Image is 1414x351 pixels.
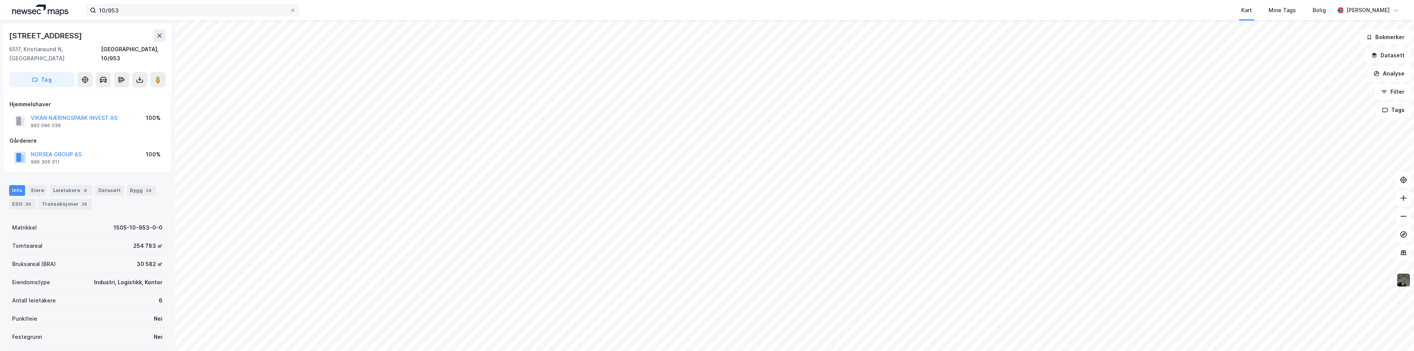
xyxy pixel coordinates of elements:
[80,200,88,208] div: 28
[31,123,61,129] div: 992 096 039
[82,187,89,194] div: 6
[9,136,165,145] div: Gårdeiere
[154,332,163,342] div: Nei
[12,332,42,342] div: Festegrunn
[101,45,166,63] div: [GEOGRAPHIC_DATA], 10/953
[154,314,163,323] div: Nei
[94,278,163,287] div: Industri, Logistikk, Kontor
[9,72,74,87] button: Tag
[133,241,163,250] div: 254 783 ㎡
[9,100,165,109] div: Hjemmelshaver
[9,45,101,63] div: 6517, Kristiansund N, [GEOGRAPHIC_DATA]
[1376,102,1411,118] button: Tags
[127,185,156,196] div: Bygg
[114,223,163,232] div: 1505-10-953-0-0
[1365,48,1411,63] button: Datasett
[9,185,25,196] div: Info
[12,223,37,232] div: Matrikkel
[159,296,163,305] div: 6
[12,314,37,323] div: Punktleie
[1396,273,1411,287] img: 9k=
[146,150,161,159] div: 100%
[1375,84,1411,99] button: Filter
[137,260,163,269] div: 30 582 ㎡
[1346,6,1390,15] div: [PERSON_NAME]
[95,185,124,196] div: Datasett
[31,159,60,165] div: 996 306 011
[146,113,161,123] div: 100%
[144,187,153,194] div: 24
[9,30,84,42] div: [STREET_ADDRESS]
[1241,6,1252,15] div: Kart
[12,5,68,16] img: logo.a4113a55bc3d86da70a041830d287a7e.svg
[12,278,50,287] div: Eiendomstype
[12,296,56,305] div: Antall leietakere
[1367,66,1411,81] button: Analyse
[1269,6,1296,15] div: Mine Tags
[12,241,43,250] div: Tomteareal
[1376,315,1414,351] iframe: Chat Widget
[28,185,47,196] div: Eiere
[96,5,290,16] input: Søk på adresse, matrikkel, gårdeiere, leietakere eller personer
[24,200,33,208] div: 30
[12,260,56,269] div: Bruksareal (BRA)
[9,199,36,209] div: ESG
[50,185,92,196] div: Leietakere
[1313,6,1326,15] div: Bolig
[1360,30,1411,45] button: Bokmerker
[39,199,92,209] div: Transaksjoner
